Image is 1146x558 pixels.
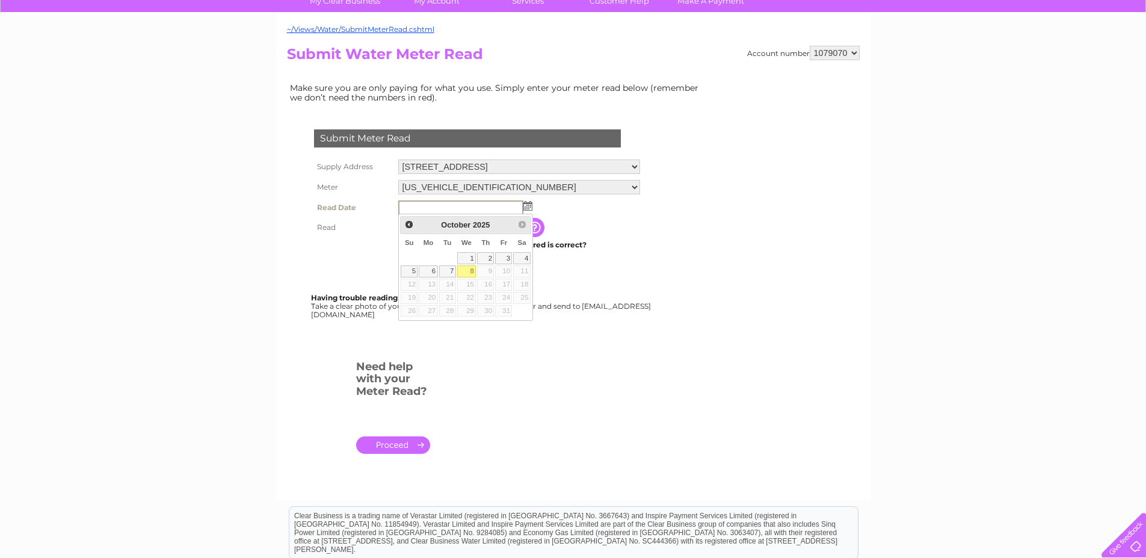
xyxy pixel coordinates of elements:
a: 6 [419,265,437,277]
div: Submit Meter Read [314,129,621,147]
span: Tuesday [443,239,451,246]
th: Meter [311,177,395,197]
a: 2 [477,252,494,264]
td: Are you sure the read you have entered is correct? [395,237,643,253]
a: Log out [1106,51,1135,60]
span: 2025 [473,220,490,229]
a: 8 [457,265,476,277]
a: Blog [1041,51,1059,60]
h2: Submit Water Meter Read [287,46,860,69]
img: ... [523,201,532,211]
span: Thursday [481,239,490,246]
span: Saturday [518,239,526,246]
h3: Need help with your Meter Read? [356,358,430,404]
a: Telecoms [998,51,1034,60]
a: ~/Views/Water/SubmitMeterRead.cshtml [287,25,434,34]
div: Clear Business is a trading name of Verastar Limited (registered in [GEOGRAPHIC_DATA] No. 3667643... [289,7,858,58]
td: Make sure you are only paying for what you use. Simply enter your meter read below (remember we d... [287,80,708,105]
b: Having trouble reading your meter? [311,293,446,302]
a: 0333 014 3131 [919,6,1002,21]
span: Prev [404,220,414,229]
span: October [441,220,470,229]
a: 3 [495,252,512,264]
span: Monday [424,239,434,246]
input: Information [525,218,547,237]
a: Contact [1066,51,1095,60]
a: 7 [439,265,456,277]
span: Sunday [405,239,414,246]
th: Read Date [311,197,395,218]
th: Read [311,218,395,237]
img: logo.png [40,31,102,68]
a: . [356,436,430,454]
a: Water [934,51,957,60]
th: Supply Address [311,157,395,177]
span: Friday [501,239,508,246]
a: Prev [402,218,416,232]
a: 5 [401,265,417,277]
div: Account number [747,46,860,60]
span: Wednesday [461,239,472,246]
a: Energy [964,51,991,60]
a: 1 [457,252,476,264]
div: Take a clear photo of your readings, tell us which supply it's for and send to [EMAIL_ADDRESS][DO... [311,294,653,318]
a: 4 [513,252,530,264]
